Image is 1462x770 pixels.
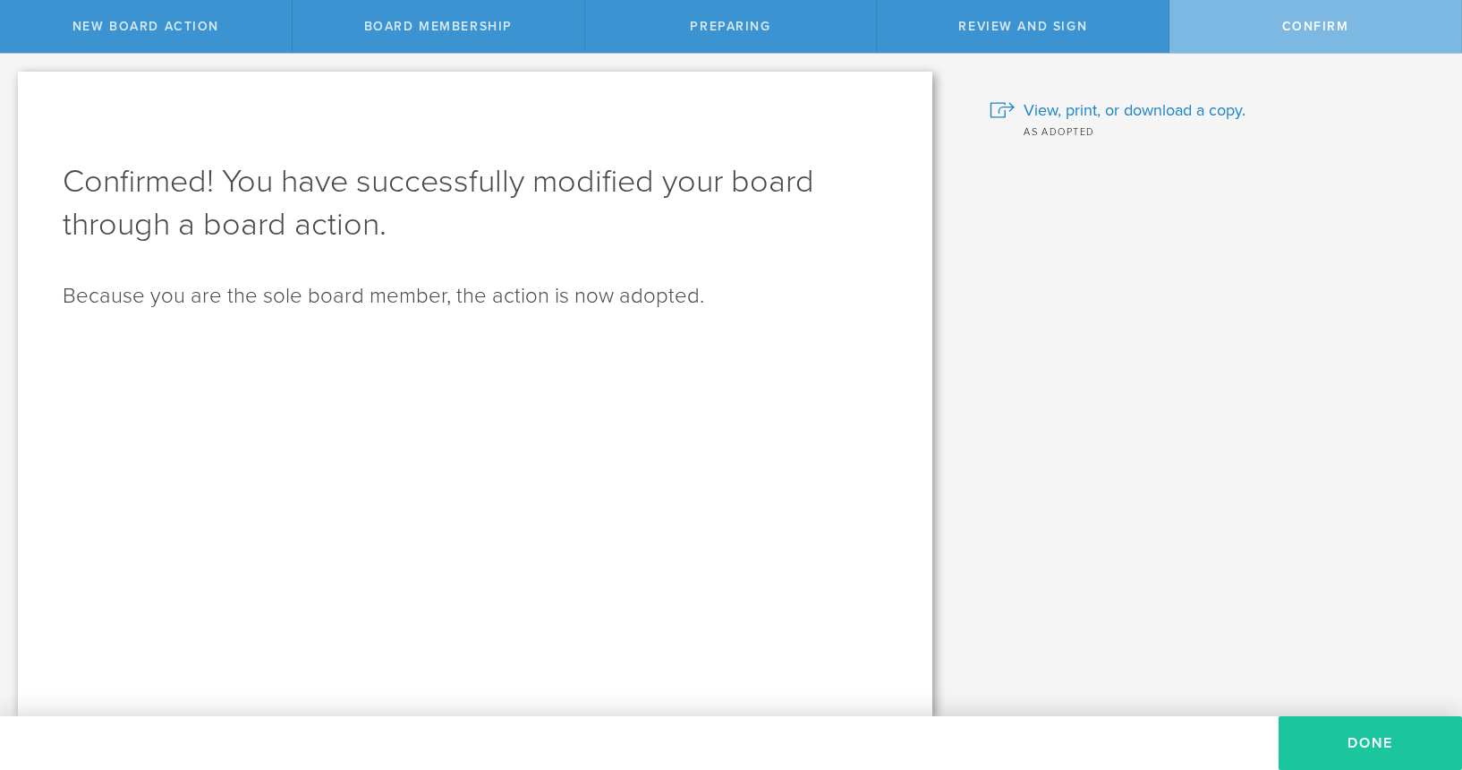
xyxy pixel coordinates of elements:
[63,160,888,246] h1: Confirmed! You have successfully modified your board through a board action.
[690,19,770,34] span: Preparing
[958,19,1087,34] span: Review and Sign
[63,282,888,311] h2: Because you are the sole board member, the action is now adopted.
[1024,98,1245,122] span: View, print, or download a copy.
[72,19,219,34] span: New Board Action
[1282,19,1349,34] span: Confirm
[1279,716,1462,770] button: Done
[990,122,1435,140] div: As adopted
[364,19,513,34] span: Board Membership
[1373,630,1462,716] iframe: Chat Widget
